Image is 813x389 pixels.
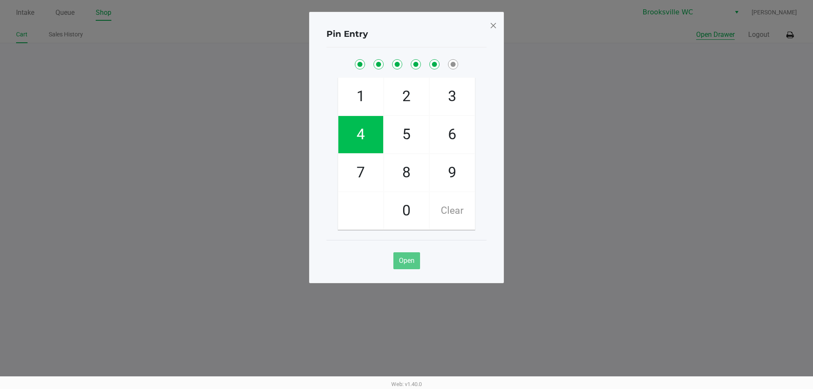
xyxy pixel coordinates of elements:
span: 2 [384,78,429,115]
span: 4 [338,116,383,153]
span: 9 [430,154,475,191]
span: 0 [384,192,429,229]
span: 1 [338,78,383,115]
span: Clear [430,192,475,229]
span: 6 [430,116,475,153]
span: 7 [338,154,383,191]
span: Web: v1.40.0 [391,381,422,387]
h4: Pin Entry [326,28,368,40]
span: 3 [430,78,475,115]
span: 8 [384,154,429,191]
span: 5 [384,116,429,153]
